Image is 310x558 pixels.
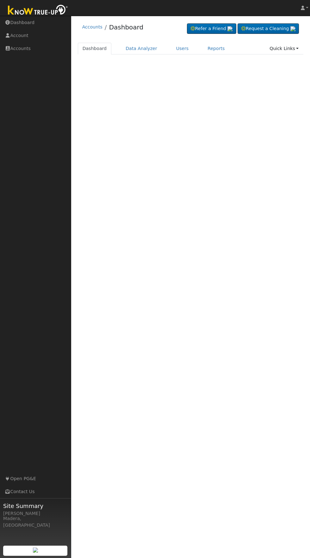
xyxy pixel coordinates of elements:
[3,510,68,517] div: [PERSON_NAME]
[121,43,162,54] a: Data Analyzer
[33,548,38,553] img: retrieve
[82,24,102,29] a: Accounts
[78,43,112,54] a: Dashboard
[187,23,236,34] a: Refer a Friend
[5,3,71,18] img: Know True-Up
[171,43,194,54] a: Users
[109,23,144,31] a: Dashboard
[265,43,303,54] a: Quick Links
[203,43,229,54] a: Reports
[3,515,68,529] div: Madera, [GEOGRAPHIC_DATA]
[238,23,299,34] a: Request a Cleaning
[3,502,68,510] span: Site Summary
[227,26,232,31] img: retrieve
[290,26,295,31] img: retrieve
